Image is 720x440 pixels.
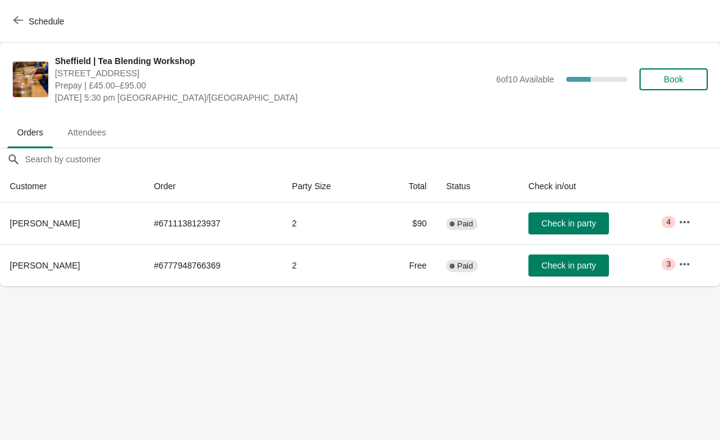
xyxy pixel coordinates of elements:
[29,16,64,26] span: Schedule
[664,74,683,84] span: Book
[541,261,596,270] span: Check in party
[376,244,436,286] td: Free
[666,217,671,227] span: 4
[283,203,376,244] td: 2
[283,244,376,286] td: 2
[666,259,671,269] span: 3
[10,261,80,270] span: [PERSON_NAME]
[436,170,519,203] th: Status
[55,79,490,92] span: Prepay | £45.00–£95.00
[7,121,53,143] span: Orders
[541,218,596,228] span: Check in party
[519,170,669,203] th: Check in/out
[144,170,282,203] th: Order
[55,55,490,67] span: Sheffield | Tea Blending Workshop
[457,261,473,271] span: Paid
[376,170,436,203] th: Total
[496,74,554,84] span: 6 of 10 Available
[6,10,74,32] button: Schedule
[144,203,282,244] td: # 6711138123937
[55,67,490,79] span: [STREET_ADDRESS]
[528,212,609,234] button: Check in party
[639,68,708,90] button: Book
[24,148,720,170] input: Search by customer
[58,121,116,143] span: Attendees
[283,170,376,203] th: Party Size
[457,219,473,229] span: Paid
[55,92,490,104] span: [DATE] 5:30 pm [GEOGRAPHIC_DATA]/[GEOGRAPHIC_DATA]
[144,244,282,286] td: # 6777948766369
[10,218,80,228] span: [PERSON_NAME]
[376,203,436,244] td: $90
[13,62,48,97] img: Sheffield | Tea Blending Workshop
[528,254,609,276] button: Check in party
